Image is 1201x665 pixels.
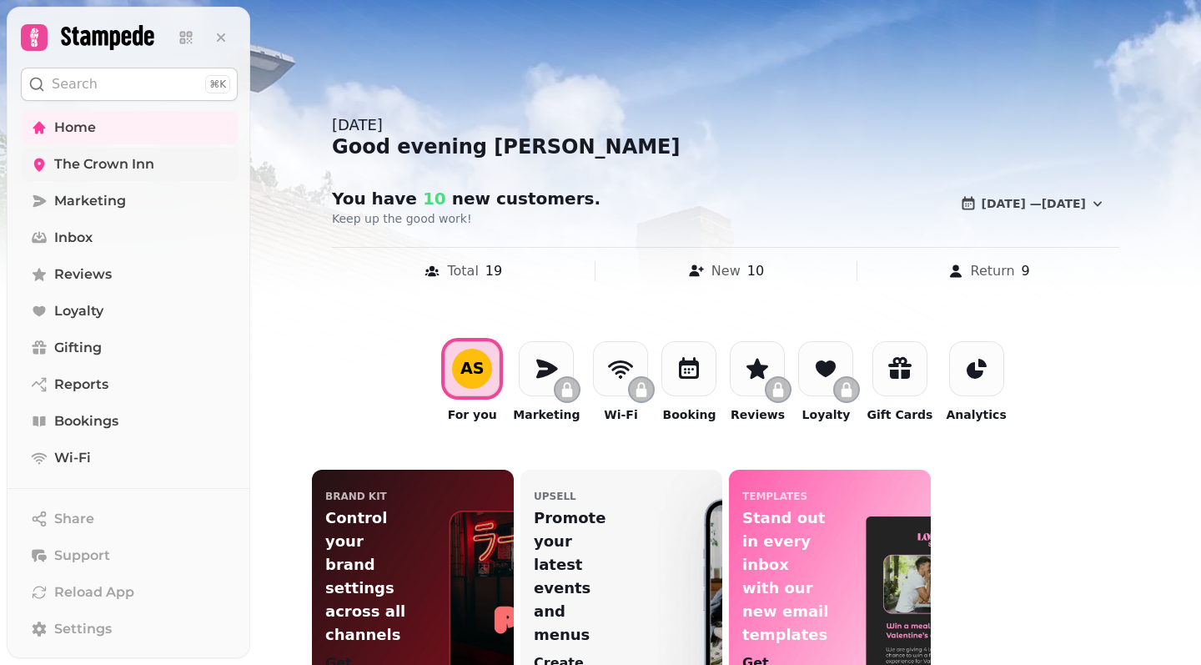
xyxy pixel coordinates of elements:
p: For you [448,406,497,423]
span: Reports [54,375,108,395]
p: Stand out in every inbox with our new email templates [742,506,830,647]
a: Bookings [21,405,238,438]
a: Gifting [21,331,238,365]
span: The Crown Inn [54,154,154,174]
span: Wi-Fi [54,448,91,468]
p: Wi-Fi [604,406,637,423]
span: Inbox [54,228,93,248]
p: Loyalty [802,406,851,423]
p: Search [52,74,98,94]
span: Gifting [54,338,102,358]
div: Good evening [PERSON_NAME] [332,134,1119,160]
p: Booking [662,406,716,423]
a: The Crown Inn [21,148,238,181]
a: Settings [21,612,238,646]
button: Search⌘K [21,68,238,101]
p: Brand Kit [325,490,387,503]
button: [DATE] —[DATE] [947,187,1119,220]
button: Support [21,539,238,572]
div: A S [460,360,485,376]
button: Reload App [21,576,238,609]
p: Gift Cards [867,406,932,423]
span: Reload App [54,582,134,602]
span: Bookings [54,411,118,431]
p: Reviews [731,406,785,423]
span: [DATE] — [DATE] [982,198,1086,209]
a: Loyalty [21,295,238,328]
p: Marketing [513,406,580,423]
button: Share [21,502,238,536]
div: [DATE] [332,113,1119,137]
a: Home [21,111,238,144]
span: Support [54,546,110,566]
p: Control your brand settings across all channels [325,506,413,647]
p: upsell [534,490,576,503]
div: ⌘K [205,75,230,93]
a: Wi-Fi [21,441,238,475]
span: 10 [417,189,446,209]
p: templates [742,490,807,503]
span: Home [54,118,96,138]
span: Marketing [54,191,126,211]
a: Reports [21,368,238,401]
a: Reviews [21,258,238,291]
a: Marketing [21,184,238,218]
p: Promote your latest events and menus [534,506,621,647]
span: Share [54,509,94,529]
h2: You have new customer s . [332,187,652,210]
span: Settings [54,619,112,639]
span: Loyalty [54,301,103,321]
p: Keep up the good work! [332,210,759,227]
span: Reviews [54,264,112,285]
p: Analytics [946,406,1006,423]
a: Inbox [21,221,238,254]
